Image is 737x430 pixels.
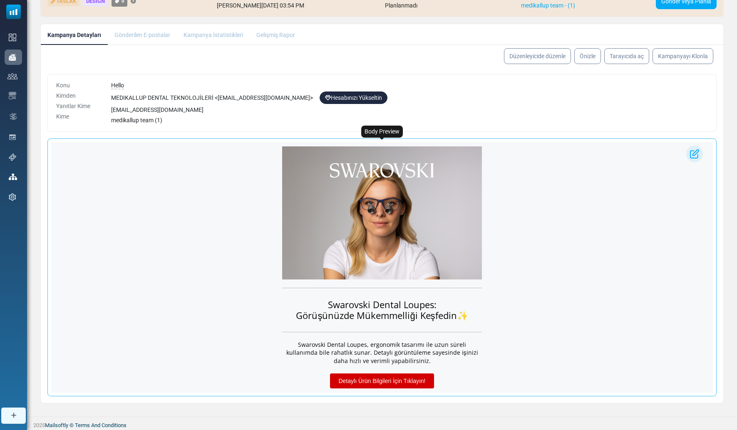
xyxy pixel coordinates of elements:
[286,341,478,365] span: Swarovski Dental Loupes, ergonomik tasarımı ile uzun süreli kullanımda bile rahatlık sunar. Detay...
[330,373,434,389] a: Detaylı Ürün Bilgileri İçin Tıklayın!
[328,298,437,311] span: Swarovski Dental Loupes:
[75,422,127,428] span: translation missing: tr.layouts.footer.terms_and_conditions
[45,422,74,428] a: Mailsoftly ©
[521,2,575,9] a: medikallup team - (1)
[111,82,124,89] span: Hello
[604,48,649,64] a: Tarayıcıda aç
[9,54,16,61] img: campaigns-icon-active.png
[75,422,127,428] a: Terms And Conditions
[9,133,16,141] img: landing_pages.svg
[217,1,304,10] div: [PERSON_NAME][DATE] 03:54 PM
[504,48,571,64] a: Düzenleyicide düzenle
[320,91,387,104] a: Hesabınızı Yükseltin
[9,153,16,161] img: support-icon.svg
[111,91,708,104] div: MEDIKALLUP DENTAL TEKNOLOJİLERİ < [EMAIL_ADDRESS][DOMAIN_NAME] >
[6,5,21,19] img: mailsoftly_icon_blue_white.svg
[56,102,101,111] div: Yanıtlar Kime
[9,112,18,121] img: workflow.svg
[9,92,16,99] img: email-templates-icon.svg
[9,34,16,41] img: dashboard-icon.svg
[361,126,403,138] div: Body Preview
[111,106,708,114] div: [EMAIL_ADDRESS][DOMAIN_NAME]
[41,24,108,45] a: Kampanya Detayları
[56,112,101,121] div: Kime
[385,2,417,9] span: Planlanmadı
[56,81,101,90] div: Konu
[338,378,425,384] span: Detaylı Ürün Bilgileri İçin Tıklayın!
[282,332,482,332] table: divider
[111,117,162,124] span: medikallup team (1)
[9,193,16,201] img: settings-icon.svg
[56,91,101,100] div: Kimden
[296,309,468,321] span: Görüşünüzde Mükemmelliği Keşfedin✨
[7,73,17,79] img: contacts-icon.svg
[653,48,713,64] a: Kampanyayı Klonla
[574,48,601,64] a: Önizle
